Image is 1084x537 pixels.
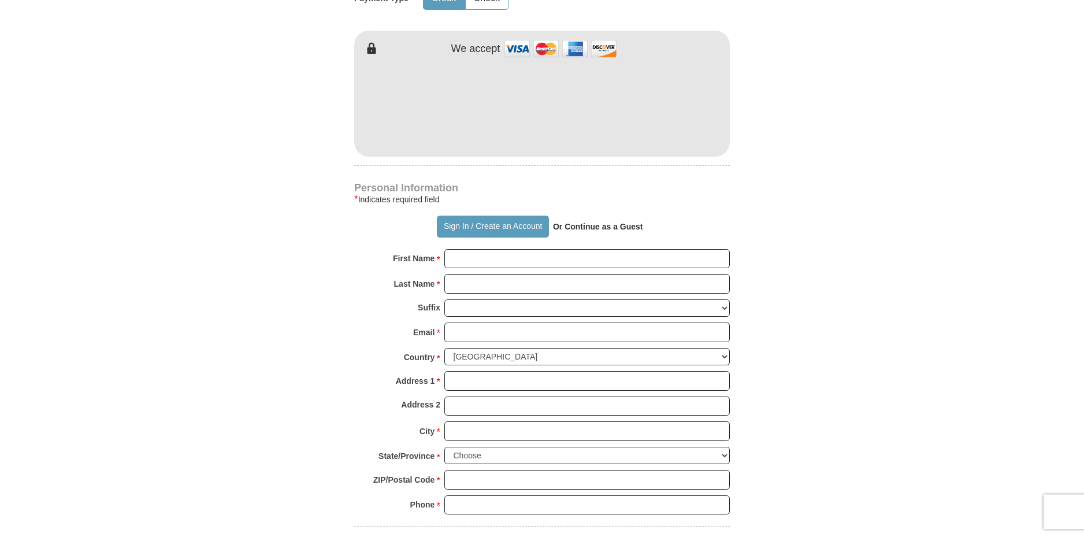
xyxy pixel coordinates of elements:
[378,448,435,464] strong: State/Province
[413,324,435,340] strong: Email
[451,43,500,55] h4: We accept
[401,397,440,413] strong: Address 2
[410,497,435,513] strong: Phone
[396,373,435,389] strong: Address 1
[354,183,730,192] h4: Personal Information
[503,36,618,61] img: credit cards accepted
[404,349,435,365] strong: Country
[437,216,548,238] button: Sign In / Create an Account
[393,250,435,266] strong: First Name
[420,423,435,439] strong: City
[418,299,440,316] strong: Suffix
[354,192,730,206] div: Indicates required field
[394,276,435,292] strong: Last Name
[553,222,643,231] strong: Or Continue as a Guest
[373,472,435,488] strong: ZIP/Postal Code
